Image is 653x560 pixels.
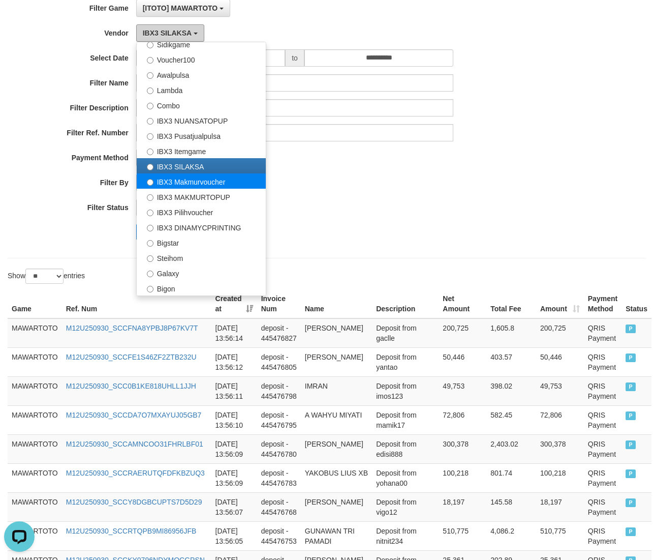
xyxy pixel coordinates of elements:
[147,149,153,155] input: IBX3 Itemgame
[584,347,621,376] td: QRIS Payment
[584,405,621,434] td: QRIS Payment
[439,463,486,492] td: 100,218
[301,463,372,492] td: YAKOBUS LIUS XB
[486,463,536,492] td: 801.74
[137,51,266,67] label: Voucher100
[536,434,584,463] td: 300,378
[439,405,486,434] td: 72,806
[8,318,62,348] td: MAWARTOTO
[626,440,636,449] span: PAID
[257,521,301,550] td: deposit - 445476753
[486,521,536,550] td: 4,086.2
[439,376,486,405] td: 49,753
[584,463,621,492] td: QRIS Payment
[211,492,257,521] td: [DATE] 13:56:07
[66,382,196,390] a: M12U250930_SCC0B1KE818UHLL1JJH
[372,434,439,463] td: Deposit from edisi888
[584,289,621,318] th: Payment Method
[439,492,486,521] td: 18,197
[257,347,301,376] td: deposit - 445476805
[536,492,584,521] td: 18,197
[372,405,439,434] td: Deposit from mamik17
[137,67,266,82] label: Awalpulsa
[536,347,584,376] td: 50,446
[66,353,197,361] a: M12U250930_SCCFE1S46ZF2ZTB232U
[143,4,218,12] span: [ITOTO] MAWARTOTO
[372,492,439,521] td: Deposit from vigo12
[301,289,372,318] th: Name
[257,405,301,434] td: deposit - 445476795
[211,289,257,318] th: Created at: activate to sort column ascending
[372,289,439,318] th: Description
[137,112,266,128] label: IBX3 NUANSATOPUP
[211,434,257,463] td: [DATE] 13:56:09
[486,347,536,376] td: 403.57
[137,143,266,158] label: IBX3 Itemgame
[147,57,153,64] input: Voucher100
[536,289,584,318] th: Amount: activate to sort column ascending
[147,42,153,48] input: Sidikgame
[137,173,266,189] label: IBX3 Makmurvoucher
[536,376,584,405] td: 49,753
[8,347,62,376] td: MAWARTOTO
[372,521,439,550] td: Deposit from nitnit234
[137,234,266,250] label: Bigstar
[147,103,153,109] input: Combo
[584,492,621,521] td: QRIS Payment
[137,82,266,97] label: Lambda
[136,24,204,42] button: IBX3 SILAKSA
[4,4,35,35] button: Open LiveChat chat widget
[257,492,301,521] td: deposit - 445476768
[147,164,153,170] input: IBX3 SILAKSA
[584,376,621,405] td: QRIS Payment
[137,128,266,143] label: IBX3 Pusatjualpulsa
[211,376,257,405] td: [DATE] 13:56:11
[486,289,536,318] th: Total Fee
[66,498,202,506] a: M12U250930_SCCY8DGBCUPTS7D5D29
[147,286,153,292] input: Bigon
[147,133,153,140] input: IBX3 Pusatjualpulsa
[137,219,266,234] label: IBX3 DINAMYCPRINTING
[62,289,211,318] th: Ref. Num
[301,376,372,405] td: IMRAN
[372,318,439,348] td: Deposit from gaclle
[372,463,439,492] td: Deposit from yohana00
[147,255,153,262] input: Steihom
[626,498,636,507] span: PAID
[137,250,266,265] label: Steihom
[211,347,257,376] td: [DATE] 13:56:12
[25,269,64,284] select: Showentries
[147,87,153,94] input: Lambda
[257,318,301,348] td: deposit - 445476827
[147,72,153,79] input: Awalpulsa
[439,318,486,348] td: 200,725
[486,405,536,434] td: 582.45
[257,463,301,492] td: deposit - 445476783
[147,225,153,231] input: IBX3 DINAMYCPRINTING
[147,118,153,125] input: IBX3 NUANSATOPUP
[301,434,372,463] td: [PERSON_NAME]
[301,347,372,376] td: [PERSON_NAME]
[137,280,266,296] label: Bigon
[486,376,536,405] td: 398.02
[486,434,536,463] td: 2,403.02
[8,289,62,318] th: Game
[211,318,257,348] td: [DATE] 13:56:14
[257,376,301,405] td: deposit - 445476798
[257,289,301,318] th: Invoice Num
[143,29,192,37] span: IBX3 SILAKSA
[439,289,486,318] th: Net Amount
[137,158,266,173] label: IBX3 SILAKSA
[439,434,486,463] td: 300,378
[211,463,257,492] td: [DATE] 13:56:09
[626,527,636,536] span: PAID
[257,434,301,463] td: deposit - 445476780
[439,521,486,550] td: 510,775
[621,289,651,318] th: Status
[137,97,266,112] label: Combo
[66,469,205,477] a: M12U250930_SCCRAERUTQFDFKBZUQ3
[8,463,62,492] td: MAWARTOTO
[626,469,636,478] span: PAID
[626,382,636,391] span: PAID
[147,194,153,201] input: IBX3 MAKMURTOPUP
